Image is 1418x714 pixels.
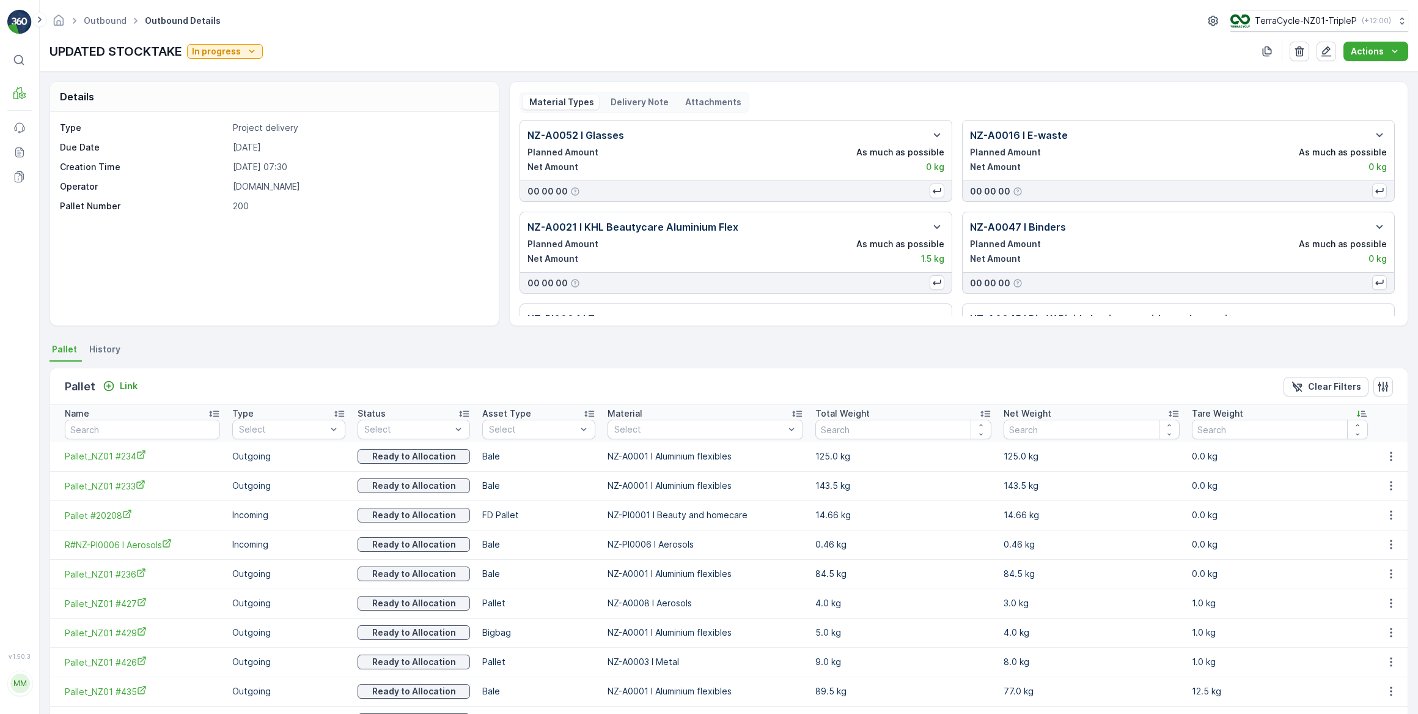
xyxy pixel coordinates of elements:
[1192,509,1368,521] p: 0.0 kg
[10,674,30,693] div: MM
[239,423,326,436] p: Select
[1192,685,1368,697] p: 12.5 kg
[482,656,595,668] p: Pallet
[608,597,804,609] p: NZ-A0008 I Aerosols
[815,597,991,609] p: 4.0 kg
[570,187,580,196] div: Help Tooltip Icon
[970,277,1010,289] p: 00 00 00
[372,627,456,639] p: Ready to Allocation
[60,89,94,104] p: Details
[1368,161,1387,173] p: 0 kg
[233,122,485,134] p: Project delivery
[482,597,595,609] p: Pallet
[60,141,228,154] p: Due Date
[815,685,991,697] p: 89.5 kg
[1299,146,1387,158] p: As much as possible
[372,450,456,463] p: Ready to Allocation
[7,663,32,704] button: MM
[65,627,220,639] a: Pallet_NZ01 #429
[60,200,228,212] p: Pallet Number
[527,220,738,234] p: NZ-A0021 I KHL Beautycare Aluminium Flex
[65,509,220,522] a: Pallet #20208
[1192,656,1368,668] p: 1.0 kg
[1308,381,1361,393] p: Clear Filters
[1192,450,1368,463] p: 0.0 kg
[815,568,991,580] p: 84.5 kg
[856,238,944,250] p: As much as possible
[1004,450,1180,463] p: 125.0 kg
[65,685,220,698] a: Pallet_NZ01 #435
[89,343,120,355] span: History
[482,407,531,420] p: Asset Type
[98,379,142,393] button: Link
[815,538,991,551] p: 0.46 kg
[608,480,804,492] p: NZ-A0001 I Aluminium flexibles
[815,627,991,639] p: 5.0 kg
[970,185,1010,198] p: 00 00 00
[1284,377,1368,396] button: Clear Filters
[358,655,471,669] button: Ready to Allocation
[1013,187,1023,196] div: Help Tooltip Icon
[52,343,77,355] span: Pallet
[1004,407,1051,420] p: Net Weight
[608,627,804,639] p: NZ-A0001 I Aluminium flexibles
[970,220,1066,234] p: NZ-A0047 I Binders
[233,200,485,212] p: 200
[358,684,471,699] button: Ready to Allocation
[65,538,220,551] a: R#NZ-PI0006 I Aerosols
[232,597,345,609] p: Outgoing
[232,538,345,551] p: Incoming
[232,627,345,639] p: Outgoing
[65,597,220,610] a: Pallet_NZ01 #427
[1343,42,1408,61] button: Actions
[232,450,345,463] p: Outgoing
[482,538,595,551] p: Bale
[358,537,471,552] button: Ready to Allocation
[1004,509,1180,521] p: 14.66 kg
[65,568,220,581] a: Pallet_NZ01 #236
[358,478,471,493] button: Ready to Allocation
[372,480,456,492] p: Ready to Allocation
[527,146,598,158] p: Planned Amount
[970,238,1041,250] p: Planned Amount
[815,480,991,492] p: 143.5 kg
[856,146,944,158] p: As much as possible
[358,407,386,420] p: Status
[372,538,456,551] p: Ready to Allocation
[1004,597,1180,609] p: 3.0 kg
[970,253,1021,265] p: Net Amount
[364,423,452,436] p: Select
[482,627,595,639] p: Bigbag
[233,141,485,154] p: [DATE]
[1004,568,1180,580] p: 84.5 kg
[970,161,1021,173] p: Net Amount
[84,15,127,26] a: Outbound
[815,656,991,668] p: 9.0 kg
[192,45,241,58] p: In progress
[608,407,642,420] p: Material
[1192,407,1243,420] p: Tare Weight
[1013,278,1023,288] div: Help Tooltip Icon
[1004,627,1180,639] p: 4.0 kg
[65,420,220,439] input: Search
[187,44,263,59] button: In progress
[1192,597,1368,609] p: 1.0 kg
[921,253,944,265] p: 1.5 kg
[1368,253,1387,265] p: 0 kg
[608,450,804,463] p: NZ-A0001 I Aluminium flexibles
[232,407,254,420] p: Type
[65,378,95,395] p: Pallet
[65,656,220,669] a: Pallet_NZ01 #426
[1351,45,1384,58] p: Actions
[1230,14,1250,28] img: TC_7kpGtVS.png
[50,42,182,61] p: UPDATED STOCKTAKE
[570,278,580,288] div: Help Tooltip Icon
[358,449,471,464] button: Ready to Allocation
[527,277,568,289] p: 00 00 00
[1004,656,1180,668] p: 8.0 kg
[970,311,1239,326] p: NZ-A0045 I Big W Rigid plastic toys without electronics
[1004,420,1180,439] input: Search
[372,597,456,609] p: Ready to Allocation
[815,509,991,521] p: 14.66 kg
[233,161,485,173] p: [DATE] 07:30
